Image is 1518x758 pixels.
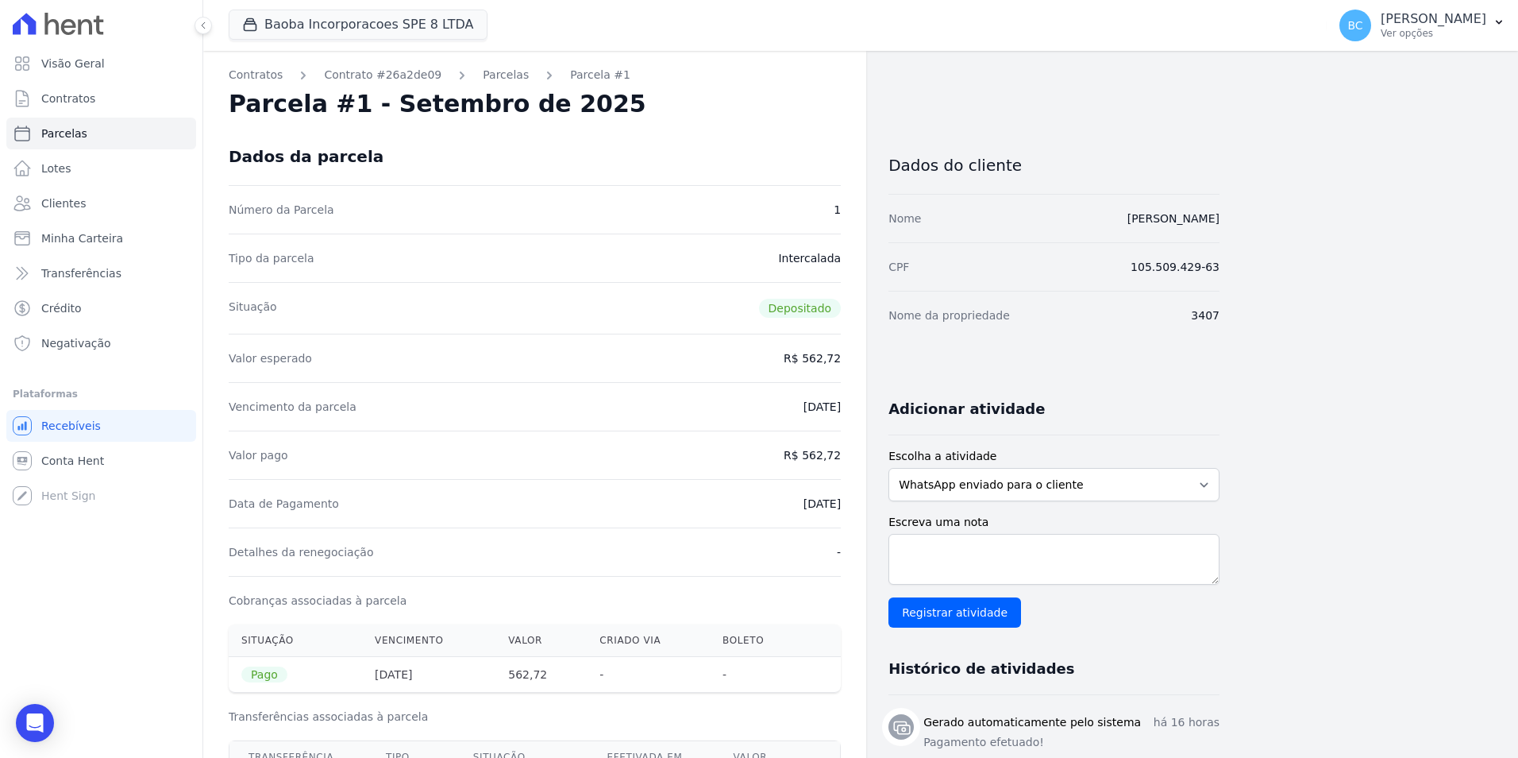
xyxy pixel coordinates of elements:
a: Contratos [6,83,196,114]
dd: [DATE] [803,399,841,415]
th: Situação [229,625,362,657]
dd: 105.509.429-63 [1131,259,1219,275]
th: Vencimento [362,625,495,657]
p: Ver opções [1381,27,1486,40]
dt: Número da Parcela [229,202,334,218]
span: Conta Hent [41,453,104,469]
a: Transferências [6,257,196,289]
dt: Tipo da parcela [229,250,314,266]
input: Registrar atividade [888,598,1021,628]
span: Pago [241,667,287,683]
a: Negativação [6,327,196,359]
a: Lotes [6,153,196,184]
span: BC [1348,20,1363,31]
a: Clientes [6,188,196,219]
dd: R$ 562,72 [784,447,841,463]
span: Visão Geral [41,56,105,72]
th: Boleto [710,625,805,657]
a: Visão Geral [6,48,196,79]
h3: Dados do cliente [888,156,1219,175]
span: Clientes [41,195,86,211]
a: Recebíveis [6,410,196,442]
span: Recebíveis [41,418,101,434]
span: Transferências [41,265,121,281]
span: Lotes [41,160,71,176]
span: Crédito [41,300,82,316]
p: Pagamento efetuado! [923,734,1219,751]
a: Minha Carteira [6,222,196,254]
p: há 16 horas [1154,714,1219,731]
button: Baoba Incorporacoes SPE 8 LTDA [229,10,487,40]
a: Contratos [229,67,283,83]
span: Parcelas [41,126,87,141]
a: Crédito [6,292,196,324]
dt: CPF [888,259,909,275]
dt: Valor esperado [229,350,312,366]
dt: Cobranças associadas à parcela [229,593,406,609]
button: BC [PERSON_NAME] Ver opções [1327,3,1518,48]
dd: 1 [834,202,841,218]
h3: Histórico de atividades [888,659,1074,679]
div: Open Intercom Messenger [16,704,54,742]
nav: Breadcrumb [229,67,841,83]
th: [DATE] [362,657,495,693]
dt: Nome [888,211,921,226]
div: Dados da parcela [229,147,383,166]
span: Minha Carteira [41,230,123,246]
dt: Situação [229,299,277,318]
th: Valor [495,625,587,657]
span: Negativação [41,335,111,351]
dd: - [837,544,841,560]
dd: 3407 [1191,307,1219,323]
a: Parcelas [6,118,196,149]
dt: Data de Pagamento [229,496,339,512]
dd: Intercalada [778,250,841,266]
th: - [587,657,710,693]
span: Depositado [759,299,842,318]
dt: Valor pago [229,447,288,463]
a: Contrato #26a2de09 [324,67,441,83]
dt: Detalhes da renegociação [229,544,374,560]
span: Contratos [41,91,95,106]
h3: Transferências associadas à parcela [229,709,841,725]
a: [PERSON_NAME] [1127,212,1219,225]
a: Parcelas [483,67,529,83]
th: 562,72 [495,657,587,693]
label: Escolha a atividade [888,448,1219,465]
th: Criado via [587,625,710,657]
h3: Gerado automaticamente pelo sistema [923,714,1141,731]
label: Escreva uma nota [888,514,1219,531]
th: - [710,657,805,693]
a: Conta Hent [6,445,196,477]
h3: Adicionar atividade [888,400,1045,419]
h2: Parcela #1 - Setembro de 2025 [229,90,646,118]
dt: Nome da propriedade [888,307,1010,323]
dt: Vencimento da parcela [229,399,356,415]
p: [PERSON_NAME] [1381,11,1486,27]
div: Plataformas [13,385,190,404]
dd: [DATE] [803,496,841,512]
dd: R$ 562,72 [784,350,841,366]
a: Parcela #1 [570,67,630,83]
